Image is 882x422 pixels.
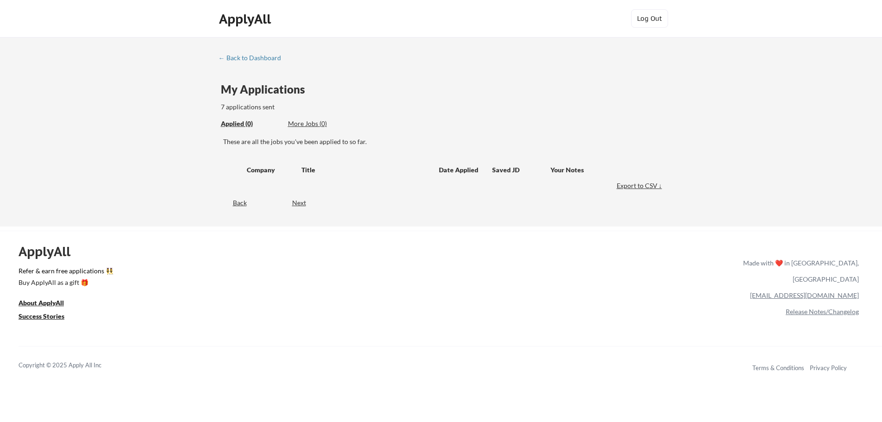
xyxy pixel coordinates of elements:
[288,119,356,128] div: More Jobs (0)
[221,119,281,128] div: Applied (0)
[19,244,81,259] div: ApplyAll
[301,165,430,175] div: Title
[219,11,274,27] div: ApplyAll
[288,119,356,129] div: These are job applications we think you'd be a good fit for, but couldn't apply you to automatica...
[750,291,859,299] a: [EMAIL_ADDRESS][DOMAIN_NAME]
[786,308,859,315] a: Release Notes/Changelog
[617,181,664,190] div: Export to CSV ↓
[247,165,293,175] div: Company
[19,299,64,307] u: About ApplyAll
[19,361,125,370] div: Copyright © 2025 Apply All Inc
[221,102,400,112] div: 7 applications sent
[223,137,664,146] div: These are all the jobs you've been applied to so far.
[810,364,847,372] a: Privacy Policy
[221,84,313,95] div: My Applications
[439,165,480,175] div: Date Applied
[19,277,111,289] a: Buy ApplyAll as a gift 🎁
[19,312,64,320] u: Success Stories
[219,198,247,208] div: Back
[739,255,859,287] div: Made with ❤️ in [GEOGRAPHIC_DATA], [GEOGRAPHIC_DATA]
[19,279,111,286] div: Buy ApplyAll as a gift 🎁
[492,161,550,178] div: Saved JD
[219,55,288,61] div: ← Back to Dashboard
[550,165,656,175] div: Your Notes
[19,311,77,323] a: Success Stories
[221,119,281,129] div: These are all the jobs you've been applied to so far.
[631,9,668,28] button: Log Out
[219,54,288,63] a: ← Back to Dashboard
[752,364,804,372] a: Terms & Conditions
[292,198,317,208] div: Next
[19,268,550,277] a: Refer & earn free applications 👯‍♀️
[19,298,77,309] a: About ApplyAll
